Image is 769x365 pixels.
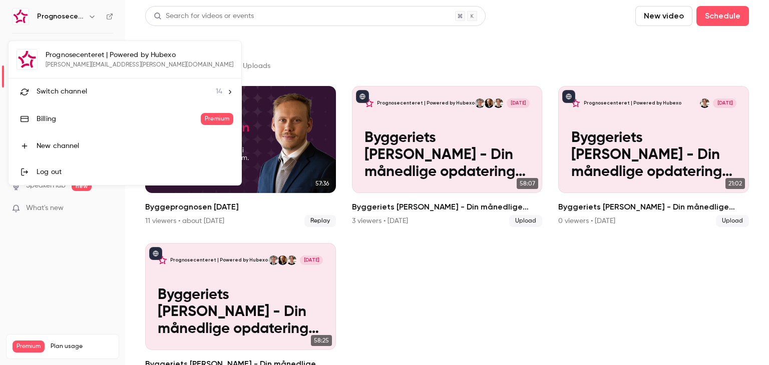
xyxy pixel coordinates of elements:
[201,113,233,125] span: Premium
[37,114,201,124] div: Billing
[37,141,233,151] div: New channel
[216,86,222,97] span: 14
[37,167,233,177] div: Log out
[37,86,87,97] span: Switch channel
